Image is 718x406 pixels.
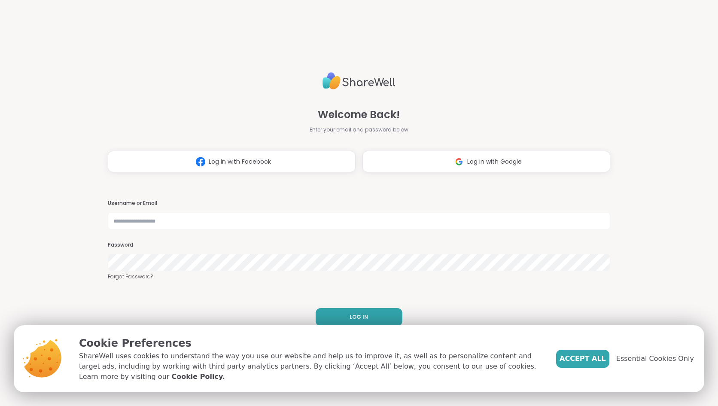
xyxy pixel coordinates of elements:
[209,157,271,166] span: Log in with Facebook
[451,154,467,170] img: ShareWell Logomark
[467,157,522,166] span: Log in with Google
[108,241,610,249] h3: Password
[318,107,400,122] span: Welcome Back!
[362,151,610,172] button: Log in with Google
[171,372,225,382] a: Cookie Policy.
[616,354,694,364] span: Essential Cookies Only
[310,126,408,134] span: Enter your email and password below
[556,350,609,368] button: Accept All
[108,273,610,281] a: Forgot Password?
[316,308,402,326] button: LOG IN
[108,151,356,172] button: Log in with Facebook
[79,351,542,382] p: ShareWell uses cookies to understand the way you use our website and help us to improve it, as we...
[322,69,396,93] img: ShareWell Logo
[108,200,610,207] h3: Username or Email
[79,336,542,351] p: Cookie Preferences
[192,154,209,170] img: ShareWell Logomark
[560,354,606,364] span: Accept All
[350,313,368,321] span: LOG IN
